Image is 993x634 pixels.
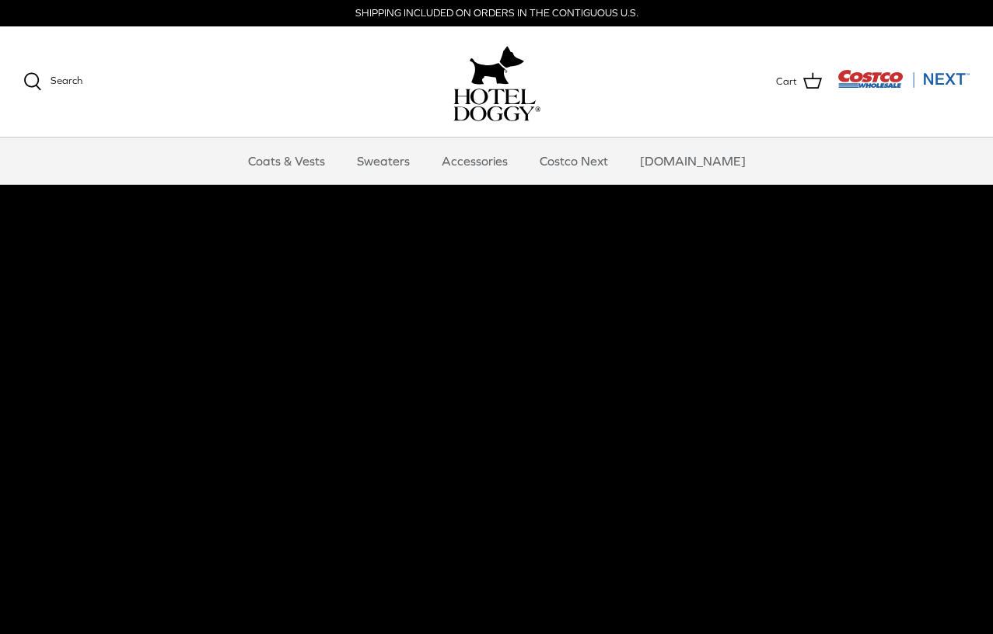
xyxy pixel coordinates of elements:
a: Visit Costco Next [837,79,970,91]
img: Costco Next [837,69,970,89]
a: Accessories [428,138,522,184]
span: Cart [776,74,797,90]
a: Coats & Vests [234,138,339,184]
a: Search [23,72,82,91]
img: hoteldoggy.com [470,42,524,89]
a: Sweaters [343,138,424,184]
a: [DOMAIN_NAME] [626,138,760,184]
a: hoteldoggy.com hoteldoggycom [453,42,540,121]
img: hoteldoggycom [453,89,540,121]
a: Cart [776,71,822,92]
a: Costco Next [526,138,622,184]
span: Search [51,75,82,86]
